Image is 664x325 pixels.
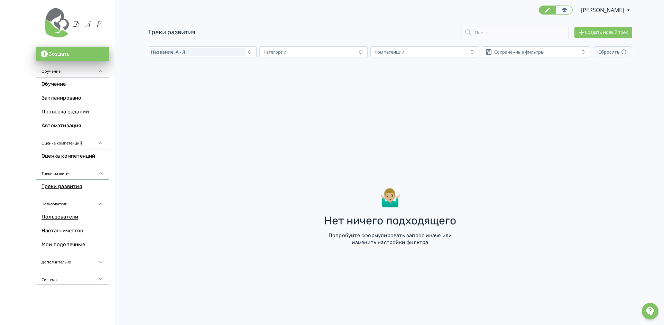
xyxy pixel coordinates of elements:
[494,49,544,55] div: Сохранённые фильтры
[36,105,109,119] a: Проверка заданий
[574,27,632,38] button: Создать новый трек
[148,28,195,36] a: Треки развития
[41,4,104,39] img: https://files.teachbase.ru/system/account/57858/logo/medium-8a6f5d9ad23492a900fc93ffdfb4204e.png
[36,180,109,194] a: Треки развития
[259,46,368,57] button: Категории
[36,252,109,268] div: Дополнительно
[370,46,479,57] button: Компетенции
[148,46,257,57] button: Название: А - Я
[379,186,401,209] div: 🤷🏼‍♂️
[36,210,109,224] a: Пользователи
[324,215,456,227] div: Нет ничего подходящего
[482,46,590,57] button: Сохранённые фильтры
[375,49,404,55] div: Компетенции
[36,194,109,210] div: Пользователи
[36,47,109,61] button: Создать
[36,77,109,91] a: Обучение
[36,224,109,238] a: Наставничество
[36,91,109,105] a: Запланировано
[36,268,109,285] div: Система
[36,119,109,133] a: Автоматизация
[36,149,109,163] a: Оценка компетенций
[264,49,286,55] div: Категории
[151,49,185,55] span: Название: А - Я
[581,6,625,14] span: Михаил Четырин
[36,238,109,252] a: Мои подопечные
[593,46,632,57] button: Сбросить
[556,6,573,15] a: Переключиться в режим ученика
[317,232,463,246] div: Попробуйте сформулировать запрос иначе или изменить настройки фильтра
[36,133,109,149] div: Оценка компетенций
[36,163,109,180] div: Треки развития
[36,61,109,77] div: Обучение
